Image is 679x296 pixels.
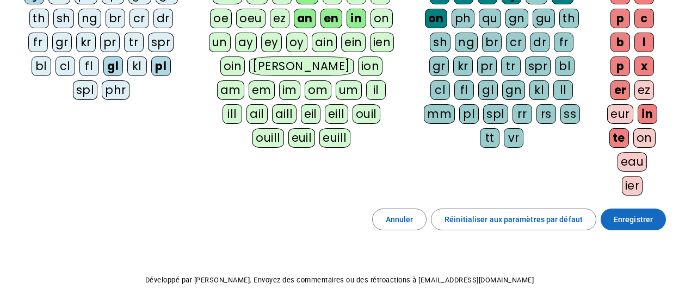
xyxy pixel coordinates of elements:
[235,33,257,52] div: ay
[9,274,670,287] p: Développé par [PERSON_NAME]. Envoyez des commentaires ou des rétroactions à [EMAIL_ADDRESS][DOMAI...
[106,9,125,28] div: br
[223,104,242,124] div: ill
[607,104,633,124] div: eur
[459,104,479,124] div: pl
[633,128,656,148] div: on
[52,33,72,52] div: gr
[252,128,283,148] div: ouill
[210,9,232,28] div: oe
[151,56,171,76] div: pl
[358,56,383,76] div: ion
[312,33,337,52] div: ain
[127,56,147,76] div: kl
[249,80,275,100] div: em
[294,9,316,28] div: an
[513,104,532,124] div: rr
[209,33,231,52] div: un
[220,56,245,76] div: oin
[78,9,101,28] div: ng
[371,9,393,28] div: on
[553,80,573,100] div: ll
[634,33,654,52] div: l
[502,80,525,100] div: gn
[28,33,48,52] div: fr
[217,80,244,100] div: am
[288,128,316,148] div: euil
[455,33,478,52] div: ng
[55,56,75,76] div: cl
[430,33,450,52] div: sh
[525,56,551,76] div: spr
[609,128,629,148] div: te
[270,9,289,28] div: ez
[618,152,647,172] div: eau
[261,33,282,52] div: ey
[347,9,366,28] div: in
[246,104,268,124] div: ail
[530,33,550,52] div: dr
[452,9,474,28] div: ph
[103,56,123,76] div: gl
[555,56,575,76] div: bl
[445,213,583,226] span: Réinitialiser aux paramètres par défaut
[506,33,526,52] div: cr
[634,56,654,76] div: x
[153,9,173,28] div: dr
[29,9,49,28] div: th
[479,9,501,28] div: qu
[76,33,96,52] div: kr
[370,33,394,52] div: ien
[601,209,666,230] button: Enregistrer
[478,80,498,100] div: gl
[272,104,297,124] div: aill
[366,80,386,100] div: il
[100,33,120,52] div: pr
[341,33,366,52] div: ein
[279,80,300,100] div: im
[610,56,630,76] div: p
[249,56,353,76] div: [PERSON_NAME]
[559,9,579,28] div: th
[622,176,643,196] div: ier
[482,33,502,52] div: br
[102,80,129,100] div: phr
[325,104,348,124] div: eill
[614,213,653,226] span: Enregistrer
[53,9,74,28] div: sh
[610,33,630,52] div: b
[429,56,449,76] div: gr
[372,209,427,230] button: Annuler
[148,33,174,52] div: spr
[477,56,497,76] div: pr
[431,209,596,230] button: Réinitialiser aux paramètres par défaut
[634,9,654,28] div: c
[454,80,474,100] div: fl
[638,104,657,124] div: in
[386,213,413,226] span: Annuler
[610,9,630,28] div: p
[430,80,450,100] div: cl
[124,33,144,52] div: tr
[305,80,331,100] div: om
[501,56,521,76] div: tr
[505,9,528,28] div: gn
[529,80,549,100] div: kl
[453,56,473,76] div: kr
[424,104,455,124] div: mm
[319,128,350,148] div: euill
[483,104,508,124] div: spl
[634,80,654,100] div: ez
[610,80,630,100] div: er
[286,33,307,52] div: oy
[504,128,523,148] div: vr
[554,33,573,52] div: fr
[320,9,342,28] div: en
[353,104,380,124] div: ouil
[301,104,321,124] div: eil
[79,56,99,76] div: fl
[560,104,580,124] div: ss
[425,9,447,28] div: on
[480,128,499,148] div: tt
[336,80,362,100] div: um
[73,80,98,100] div: spl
